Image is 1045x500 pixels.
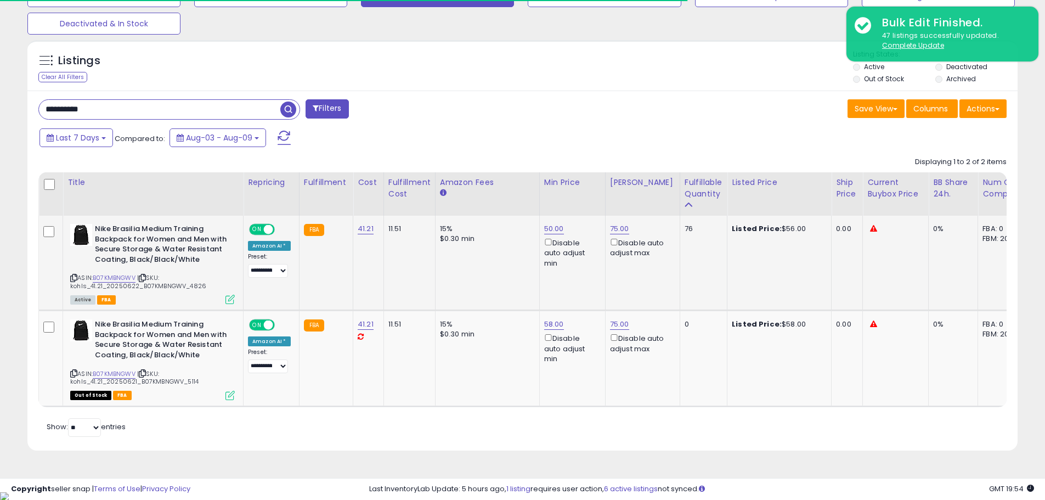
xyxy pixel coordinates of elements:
div: FBM: 20 [982,329,1019,339]
div: 0% [933,319,969,329]
span: | SKU: kohls_41.21_20250622_B07KMBNGWV_4826 [70,273,206,290]
button: Last 7 Days [39,128,113,147]
div: Preset: [248,253,291,278]
img: 31UPDBorvDL._SL40_.jpg [70,319,92,341]
div: Displaying 1 to 2 of 2 items [915,157,1007,167]
span: OFF [273,321,291,330]
div: Fulfillment [304,177,348,188]
div: ASIN: [70,224,235,303]
div: 0.00 [836,319,854,329]
div: Disable auto adjust max [610,237,671,258]
label: Deactivated [946,62,987,71]
div: FBA: 0 [982,224,1019,234]
a: 1 listing [506,484,530,494]
b: Listed Price: [732,223,782,234]
span: 2025-08-17 19:54 GMT [989,484,1034,494]
span: OFF [273,225,291,234]
div: Clear All Filters [38,72,87,82]
span: FBA [97,295,116,305]
a: B07KMBNGWV [93,273,135,283]
a: B07KMBNGWV [93,369,135,379]
h5: Listings [58,53,100,69]
a: Privacy Policy [142,484,190,494]
a: 75.00 [610,223,629,234]
div: $0.30 min [440,234,531,244]
strong: Copyright [11,484,51,494]
div: Fulfillment Cost [388,177,431,200]
div: Listed Price [732,177,827,188]
a: 41.21 [358,319,374,330]
a: 58.00 [544,319,564,330]
div: Preset: [248,349,291,373]
button: Aug-03 - Aug-09 [170,128,266,147]
a: 50.00 [544,223,564,234]
button: Actions [959,99,1007,118]
u: Complete Update [882,41,944,50]
b: Nike Brasilia Medium Training Backpack for Women and Men with Secure Storage & Water Resistant Co... [95,224,228,267]
button: Columns [906,99,958,118]
div: 15% [440,319,531,329]
div: Min Price [544,177,601,188]
div: Last InventoryLab Update: 5 hours ago, requires user action, not synced. [369,484,1034,495]
div: Disable auto adjust min [544,237,597,268]
div: FBM: 20 [982,234,1019,244]
div: Cost [358,177,379,188]
div: $0.30 min [440,329,531,339]
div: Ship Price [836,177,858,200]
div: 0.00 [836,224,854,234]
span: Aug-03 - Aug-09 [186,132,252,143]
div: 76 [685,224,719,234]
a: 75.00 [610,319,629,330]
span: ON [250,225,264,234]
div: 0 [685,319,719,329]
small: Amazon Fees. [440,188,447,198]
small: FBA [304,224,324,236]
div: Num of Comp. [982,177,1023,200]
button: Save View [848,99,905,118]
span: Compared to: [115,133,165,144]
img: 31UPDBorvDL._SL40_.jpg [70,224,92,246]
small: FBA [304,319,324,332]
b: Listed Price: [732,319,782,329]
div: Bulk Edit Finished. [874,15,1030,31]
span: Columns [913,103,948,114]
span: | SKU: kohls_41.21_20250621_B07KMBNGWV_5114 [70,369,199,386]
span: All listings that are currently out of stock and unavailable for purchase on Amazon [70,391,111,400]
div: 47 listings successfully updated. [874,31,1030,51]
span: FBA [113,391,132,400]
div: Current Buybox Price [867,177,924,200]
label: Out of Stock [864,74,904,83]
div: Repricing [248,177,295,188]
div: 11.51 [388,224,427,234]
div: Disable auto adjust min [544,332,597,364]
a: 41.21 [358,223,374,234]
button: Filters [306,99,348,119]
label: Active [864,62,884,71]
div: $58.00 [732,319,823,329]
div: $56.00 [732,224,823,234]
span: ON [250,321,264,330]
div: FBA: 0 [982,319,1019,329]
label: Archived [946,74,976,83]
div: Fulfillable Quantity [685,177,722,200]
div: ASIN: [70,319,235,398]
span: Last 7 Days [56,132,99,143]
div: BB Share 24h. [933,177,973,200]
div: [PERSON_NAME] [610,177,675,188]
div: 15% [440,224,531,234]
span: Show: entries [47,422,126,432]
a: 6 active listings [604,484,658,494]
button: Deactivated & In Stock [27,13,180,35]
a: Terms of Use [94,484,140,494]
span: All listings currently available for purchase on Amazon [70,295,95,305]
div: Amazon AI * [248,241,291,251]
div: Amazon AI * [248,336,291,346]
div: 0% [933,224,969,234]
div: Title [67,177,239,188]
div: 11.51 [388,319,427,329]
div: seller snap | | [11,484,190,495]
div: Amazon Fees [440,177,535,188]
b: Nike Brasilia Medium Training Backpack for Women and Men with Secure Storage & Water Resistant Co... [95,319,228,363]
div: Disable auto adjust max [610,332,671,353]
